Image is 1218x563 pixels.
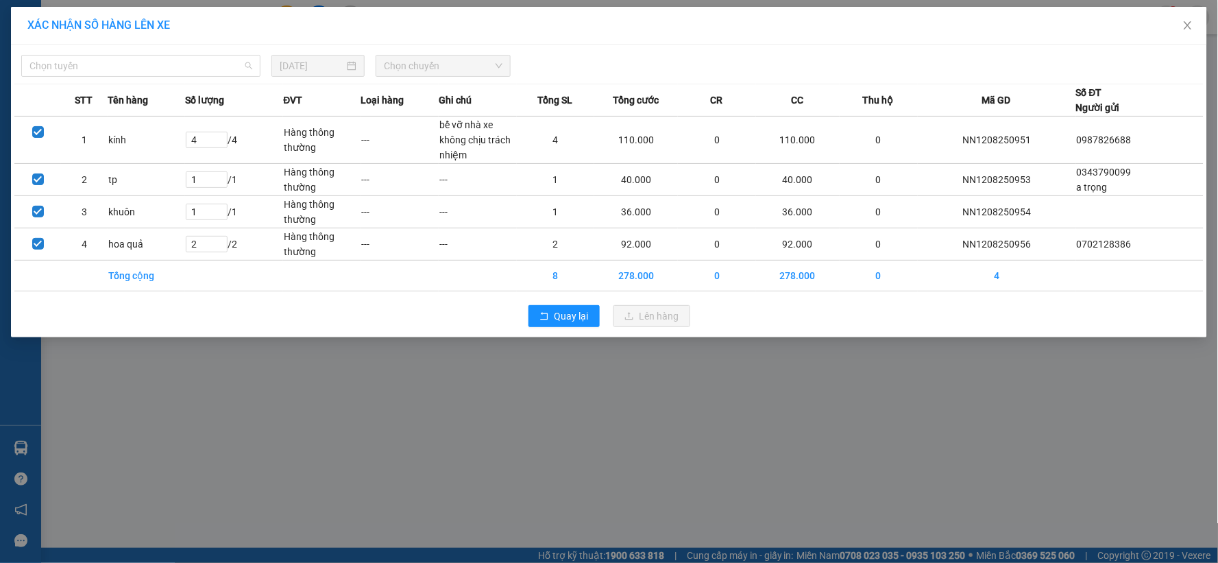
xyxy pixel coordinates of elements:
td: --- [361,196,439,228]
td: 1 [517,196,594,228]
span: Chọn tuyến [29,56,252,76]
td: 0 [840,196,917,228]
td: Hàng thông thường [283,196,361,228]
td: 110.000 [594,117,678,164]
span: Tên hàng [108,93,148,108]
span: Chọn chuyến [384,56,502,76]
td: 0 [678,117,755,164]
td: --- [439,164,516,196]
td: 2 [517,228,594,261]
td: 278.000 [594,261,678,291]
input: 12/08/2025 [280,58,344,73]
td: khuôn [108,196,185,228]
span: Số lượng [185,93,224,108]
td: Hàng thông thường [283,228,361,261]
td: 278.000 [756,261,840,291]
span: CR [711,93,723,108]
td: / 1 [185,196,283,228]
td: 3 [61,196,108,228]
td: 1 [61,117,108,164]
td: NN1208250954 [918,196,1076,228]
td: 40.000 [594,164,678,196]
span: close [1182,20,1193,31]
span: Thu hộ [863,93,894,108]
span: XÁC NHẬN SỐ HÀNG LÊN XE [27,19,170,32]
td: bể vỡ nhà xe không chịu trách nhiệm [439,117,516,164]
span: Loại hàng [361,93,404,108]
td: / 2 [185,228,283,261]
td: 0 [678,228,755,261]
td: Hàng thông thường [283,164,361,196]
td: 36.000 [756,196,840,228]
td: 1 [517,164,594,196]
td: 8 [517,261,594,291]
td: 4 [517,117,594,164]
td: 0 [840,261,917,291]
td: 4 [918,261,1076,291]
span: Quay lại [555,309,589,324]
td: --- [439,228,516,261]
td: kính [108,117,185,164]
span: rollback [539,311,549,322]
td: tp [108,164,185,196]
span: Mã GD [982,93,1011,108]
td: 4 [61,228,108,261]
span: Tổng SL [537,93,572,108]
td: 36.000 [594,196,678,228]
td: / 1 [185,164,283,196]
span: a trọng [1077,182,1108,193]
td: 92.000 [594,228,678,261]
td: 0 [840,228,917,261]
button: uploadLên hàng [613,305,690,327]
td: --- [439,196,516,228]
span: Ghi chú [439,93,472,108]
td: hoa quả [108,228,185,261]
td: 0 [840,164,917,196]
td: Tổng cộng [108,261,185,291]
td: 2 [61,164,108,196]
td: --- [361,117,439,164]
td: / 4 [185,117,283,164]
td: 0 [678,196,755,228]
td: NN1208250953 [918,164,1076,196]
div: Số ĐT Người gửi [1076,85,1120,115]
td: 110.000 [756,117,840,164]
td: 40.000 [756,164,840,196]
span: ĐVT [283,93,302,108]
td: Hàng thông thường [283,117,361,164]
span: 0702128386 [1077,239,1132,250]
span: 0987826688 [1077,134,1132,145]
td: --- [361,164,439,196]
td: 0 [678,261,755,291]
button: rollbackQuay lại [528,305,600,327]
button: Close [1169,7,1207,45]
span: 0343790099 [1077,167,1132,178]
td: NN1208250951 [918,117,1076,164]
span: Tổng cước [613,93,659,108]
td: --- [361,228,439,261]
td: 0 [840,117,917,164]
td: 92.000 [756,228,840,261]
td: 0 [678,164,755,196]
td: NN1208250956 [918,228,1076,261]
span: STT [75,93,93,108]
span: CC [791,93,803,108]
